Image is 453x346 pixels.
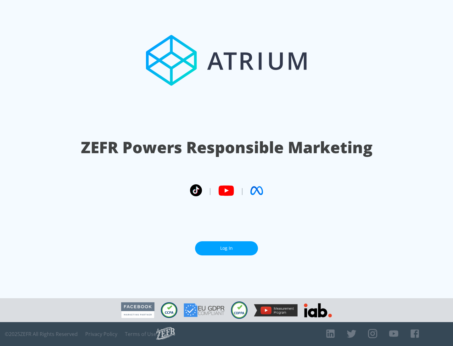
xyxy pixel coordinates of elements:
a: Terms of Use [125,331,156,337]
img: GDPR Compliant [184,303,225,317]
img: Facebook Marketing Partner [121,302,154,318]
img: YouTube Measurement Program [254,304,298,316]
img: IAB [304,303,332,317]
span: | [208,186,212,195]
span: © 2025 ZEFR All Rights Reserved [5,331,78,337]
a: Log In [195,241,258,255]
img: CCPA Compliant [161,302,177,318]
h1: ZEFR Powers Responsible Marketing [81,137,372,158]
img: COPPA Compliant [231,301,248,319]
span: | [240,186,244,195]
a: Privacy Policy [85,331,117,337]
